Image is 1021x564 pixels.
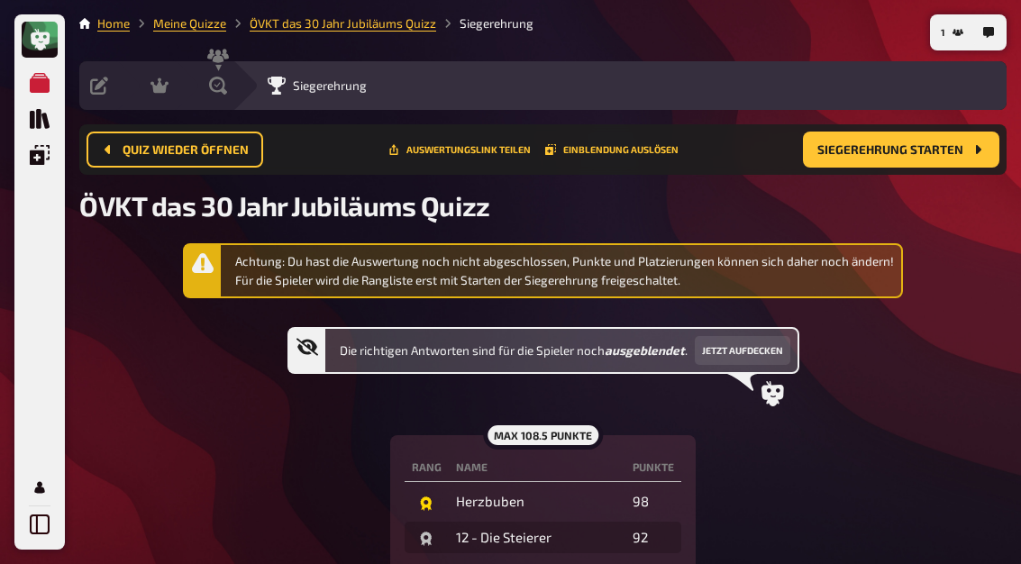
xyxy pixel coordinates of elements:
[625,486,681,518] td: 98
[97,16,130,31] a: Home
[456,493,619,511] div: Herzbuben
[22,65,58,101] a: Meine Quizze
[405,453,449,483] th: Rang
[803,132,999,168] button: Siegerehrung starten
[625,522,681,554] td: 92
[388,144,531,155] button: Teile diese URL mit Leuten, die dir bei der Auswertung helfen dürfen.
[153,16,226,31] a: Meine Quizze
[817,144,963,157] span: Siegerehrung starten
[123,144,249,157] span: Quiz wieder öffnen
[456,529,619,547] div: 12 - Die Steierer
[449,453,626,483] th: Name
[483,421,603,450] div: max 108.5 Punkte
[22,101,58,137] a: Quiz Sammlung
[941,28,945,38] span: 1
[79,189,490,222] span: ÖVKT das 30 Jahr Jubiläums Quizz
[22,137,58,173] a: Einblendungen
[22,469,58,505] a: Mein Konto
[226,14,436,32] li: ÖVKT das 30 Jahr Jubiläums Quizz
[605,343,685,358] b: ausgeblendet
[235,252,894,289] div: Achtung: Du hast die Auswertung noch nicht abgeschlossen, Punkte und Platzierungen können sich da...
[130,14,226,32] li: Meine Quizze
[545,144,679,155] button: Einblendung auslösen
[87,132,263,168] button: Quiz wieder öffnen
[293,78,367,93] span: Siegerehrung
[934,18,971,47] button: 1
[250,16,436,31] a: ÖVKT das 30 Jahr Jubiläums Quizz
[97,14,130,32] li: Home
[625,453,681,483] th: Punkte
[436,14,533,32] li: Siegerehrung
[695,336,790,365] button: Jetzt aufdecken
[340,341,688,359] span: Die richtigen Antworten sind für die Spieler noch .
